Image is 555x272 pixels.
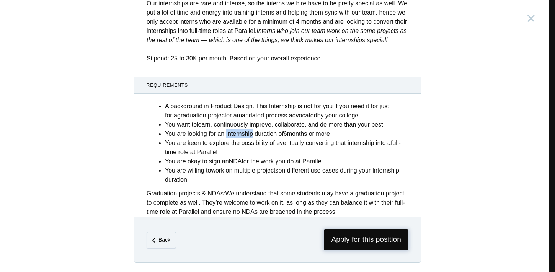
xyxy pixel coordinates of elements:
li: You are okay to sign an for the work you do at Parallel [165,157,408,166]
em: Back [158,237,170,243]
strong: Stipend [147,55,167,62]
em: Interns who join our team work on the same projects as the rest of the team — which is one of the... [147,28,406,43]
strong: graduation project [177,112,226,119]
strong: Graduation projects & NDAs: [147,190,225,197]
li: You are keen to explore the possibility of eventually converting that internship into a [165,138,408,157]
strong: work on multiple projects [211,167,278,174]
span: Requirements [147,82,409,89]
strong: mandated [237,112,264,119]
strong: learn, continuously improve, collaborate, and do more than your best [197,121,383,128]
strong: 6 [284,130,287,137]
div: We understand that some students may have a graduation project to complete as well. They’re welco... [147,189,408,217]
strong: NDA [229,158,242,165]
span: Apply for this position [324,229,408,250]
strong: process advocated [266,112,317,119]
li: You are looking for an Internship duration of [165,129,408,138]
li: You are willing to on different use cases during your Internship duration [165,166,408,184]
li: You want to [165,120,408,129]
li: A background in Product Design. This Internship is not for you if you need it for just for a or a... [165,102,408,120]
strong: months or more [287,130,330,137]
